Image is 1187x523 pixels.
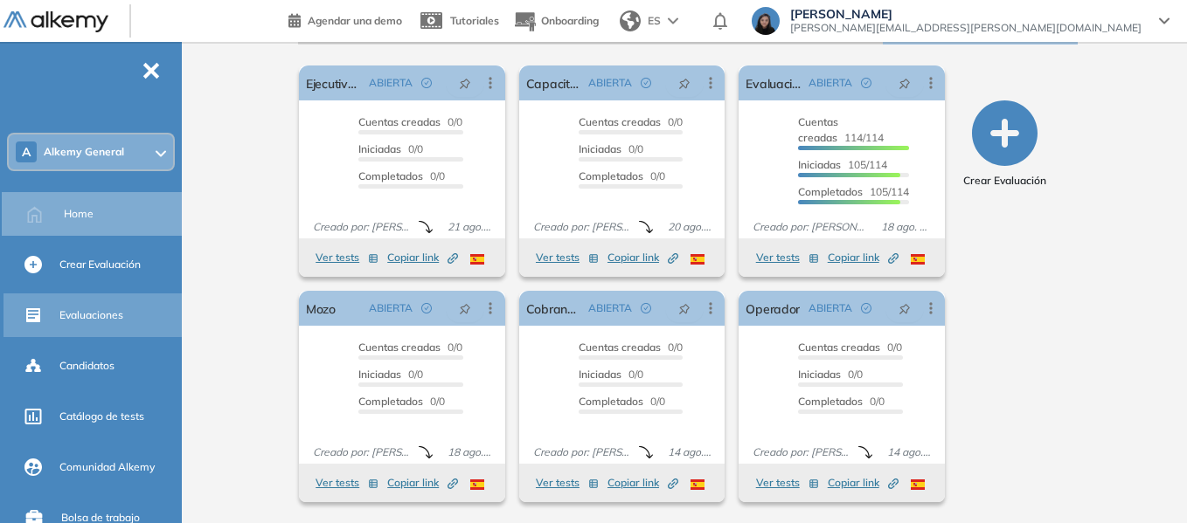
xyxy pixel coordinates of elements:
[579,368,643,381] span: 0/0
[358,142,401,155] span: Iniciadas
[798,115,884,144] span: 114/114
[899,76,911,90] span: pushpin
[798,368,841,381] span: Iniciadas
[59,358,115,374] span: Candidatos
[790,21,1142,35] span: [PERSON_NAME][EMAIL_ADDRESS][PERSON_NAME][DOMAIN_NAME]
[387,475,458,491] span: Copiar link
[59,409,144,424] span: Catálogo de tests
[316,247,378,268] button: Ver tests
[446,294,484,322] button: pushpin
[306,444,419,460] span: Creado por: [PERSON_NAME]
[579,115,683,128] span: 0/0
[798,395,885,408] span: 0/0
[358,395,423,408] span: Completados
[1100,439,1187,523] iframe: Chat Widget
[421,303,432,313] span: check-circle
[607,472,678,493] button: Copiar link
[369,300,413,316] span: ABIERTA
[308,14,402,27] span: Agendar una demo
[885,69,924,97] button: pushpin
[661,219,718,235] span: 20 ago. 2025
[668,17,678,24] img: arrow
[306,291,336,326] a: Mozo
[579,169,643,182] span: Completados
[641,303,651,313] span: check-circle
[579,395,643,408] span: Completados
[963,100,1046,189] button: Crear Evaluación
[579,169,665,182] span: 0/0
[358,169,445,182] span: 0/0
[44,145,124,159] span: Alkemy General
[828,472,899,493] button: Copiar link
[790,7,1142,21] span: [PERSON_NAME]
[358,142,423,155] span: 0/0
[387,472,458,493] button: Copiar link
[387,247,458,268] button: Copiar link
[899,301,911,315] span: pushpin
[59,459,155,475] span: Comunidad Alkemy
[358,341,441,354] span: Cuentas creadas
[798,368,863,381] span: 0/0
[756,472,819,493] button: Ver tests
[691,254,705,265] img: ESP
[421,78,432,88] span: check-circle
[59,307,123,323] span: Evaluaciones
[756,247,819,268] button: Ver tests
[579,341,683,354] span: 0/0
[387,250,458,265] span: Copiar link
[861,303,871,313] span: check-circle
[798,115,838,144] span: Cuentas creadas
[3,11,108,33] img: Logo
[541,14,599,27] span: Onboarding
[665,294,704,322] button: pushpin
[536,472,599,493] button: Ver tests
[828,475,899,491] span: Copiar link
[59,257,141,272] span: Crear Evaluación
[64,206,94,222] span: Home
[446,69,484,97] button: pushpin
[809,75,852,91] span: ABIERTA
[880,444,938,460] span: 14 ago. 2025
[526,291,582,326] a: Cobranza telefónica
[648,13,661,29] span: ES
[470,479,484,490] img: ESP
[885,294,924,322] button: pushpin
[470,254,484,265] img: ESP
[746,219,873,235] span: Creado por: [PERSON_NAME]
[798,341,880,354] span: Cuentas creadas
[358,115,441,128] span: Cuentas creadas
[526,65,582,100] a: Capacitación de lideres
[579,395,665,408] span: 0/0
[526,444,639,460] span: Creado por: [PERSON_NAME]
[678,76,691,90] span: pushpin
[288,9,402,30] a: Agendar una demo
[963,173,1046,189] span: Crear Evaluación
[798,395,863,408] span: Completados
[798,158,841,171] span: Iniciadas
[358,368,423,381] span: 0/0
[746,291,800,326] a: Operador
[607,475,678,491] span: Copiar link
[798,185,863,198] span: Completados
[588,75,632,91] span: ABIERTA
[588,300,632,316] span: ABIERTA
[441,219,498,235] span: 21 ago. 2025
[746,444,858,460] span: Creado por: [PERSON_NAME]
[536,247,599,268] button: Ver tests
[798,185,909,198] span: 105/114
[306,219,419,235] span: Creado por: [PERSON_NAME]
[22,145,31,159] span: A
[620,10,641,31] img: world
[306,65,362,100] a: Ejecutivos comerciales
[798,158,887,171] span: 105/114
[513,3,599,40] button: Onboarding
[607,250,678,265] span: Copiar link
[459,301,471,315] span: pushpin
[746,65,802,100] a: Evaluación inicial IA | Academy | Pomelo
[874,219,938,235] span: 18 ago. 2025
[798,341,902,354] span: 0/0
[358,115,462,128] span: 0/0
[579,368,621,381] span: Iniciadas
[526,219,639,235] span: Creado por: [PERSON_NAME]
[450,14,499,27] span: Tutoriales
